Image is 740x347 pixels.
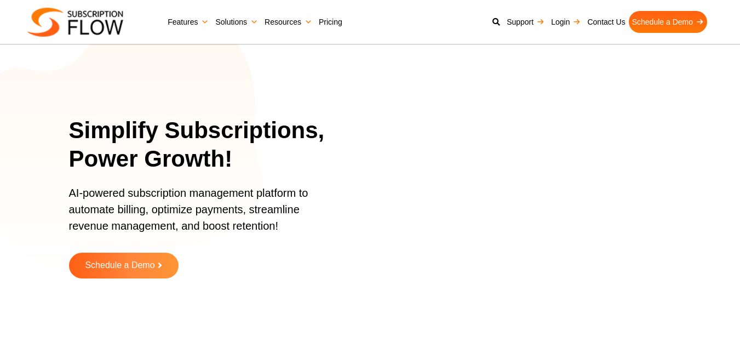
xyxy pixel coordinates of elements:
a: Schedule a Demo [629,11,707,33]
span: Schedule a Demo [85,261,154,270]
img: Subscriptionflow [27,8,123,37]
a: Resources [261,11,315,33]
a: Schedule a Demo [69,253,179,278]
h1: Simplify Subscriptions, Power Growth! [69,116,342,174]
a: Solutions [212,11,261,33]
p: AI-powered subscription management platform to automate billing, optimize payments, streamline re... [69,185,328,245]
a: Login [548,11,584,33]
a: Contact Us [584,11,628,33]
a: Features [164,11,212,33]
a: Support [503,11,548,33]
a: Pricing [315,11,346,33]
